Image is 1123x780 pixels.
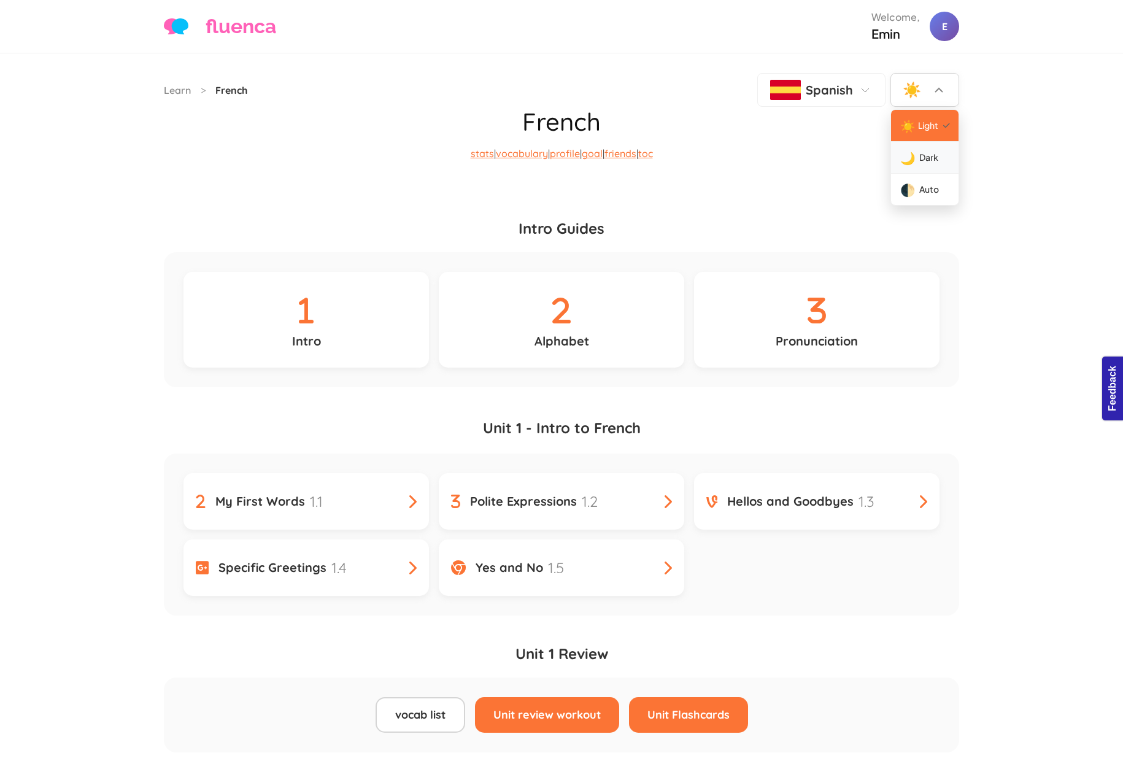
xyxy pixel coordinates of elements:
p: Intro [292,332,321,350]
div: 🌙 [900,149,915,167]
span: Polite Expressions [470,492,577,511]
a: Learn [164,83,191,98]
p: Alphabet [534,332,589,350]
a: Unit 1 - Intro to French [164,417,959,454]
a: goal [582,147,603,160]
div: E [930,12,959,41]
div: Welcome, [871,10,920,25]
a: Yes and No1.5 [439,539,684,596]
a: vocab list [376,697,465,733]
span: Dark [919,151,938,164]
a: Specific Greetings1.4 [183,539,429,596]
a: friends [604,147,636,160]
p: | | | | | [164,136,959,190]
h4: Unit 1 Review [164,645,959,678]
a: My First Words1.1 [183,473,429,530]
span: French [215,83,247,98]
span: Yes and No [476,558,543,577]
img: Spanish [770,80,801,100]
div: Emin [871,25,920,43]
a: Pronunciation [694,272,940,368]
a: Alphabet [439,272,684,368]
a: Hellos and Goodbyes1.3 [694,473,940,530]
h1: French [164,107,959,136]
span: 1.5 [548,557,564,579]
span: Light [918,119,938,132]
a: profile [550,147,580,160]
span: Spanish [806,82,853,98]
a: Unit review workout [475,697,619,733]
p: Pronunciation [776,332,858,350]
a: fluenca [164,12,276,41]
span: Specific Greetings [218,558,326,577]
a: vocabulary [496,147,548,160]
div: ☀️ [903,79,921,101]
a: stats [471,147,494,160]
div: ☀️ [900,117,914,135]
span: Auto [919,183,939,196]
a: toc [638,147,653,160]
span: Hellos and Goodbyes [727,492,854,511]
button: Feedback [6,4,70,25]
span: My First Words [215,492,305,511]
span: > [201,83,206,98]
h3: Intro Guides [164,220,959,252]
a: Polite Expressions1.2 [439,473,684,530]
span: 1.1 [310,490,323,512]
div: 🌓 [900,180,915,199]
iframe: Ybug feedback widget [1098,354,1123,427]
span: 1.3 [859,490,874,512]
span: 1.2 [582,490,598,512]
a: Intro [183,272,429,368]
span: fluenca [206,12,276,41]
a: Unit Flashcards [629,697,748,733]
span: 1.4 [331,557,347,579]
